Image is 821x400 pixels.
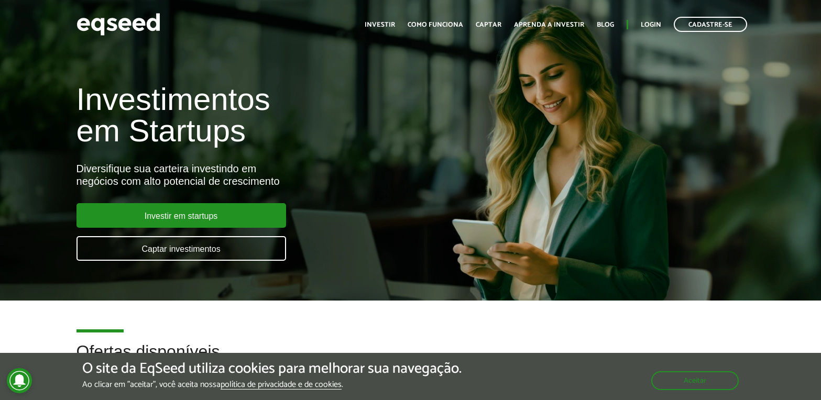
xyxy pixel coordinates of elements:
[76,84,472,147] h1: Investimentos em Startups
[476,21,501,28] a: Captar
[76,162,472,187] div: Diversifique sua carteira investindo em negócios com alto potencial de crescimento
[82,380,462,390] p: Ao clicar em "aceitar", você aceita nossa .
[76,10,160,38] img: EqSeed
[408,21,463,28] a: Como funciona
[221,381,342,390] a: política de privacidade e de cookies
[674,17,747,32] a: Cadastre-se
[651,371,739,390] button: Aceitar
[641,21,661,28] a: Login
[514,21,584,28] a: Aprenda a investir
[76,203,286,228] a: Investir em startups
[76,236,286,261] a: Captar investimentos
[365,21,395,28] a: Investir
[82,361,462,377] h5: O site da EqSeed utiliza cookies para melhorar sua navegação.
[76,342,745,376] h2: Ofertas disponíveis
[597,21,614,28] a: Blog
